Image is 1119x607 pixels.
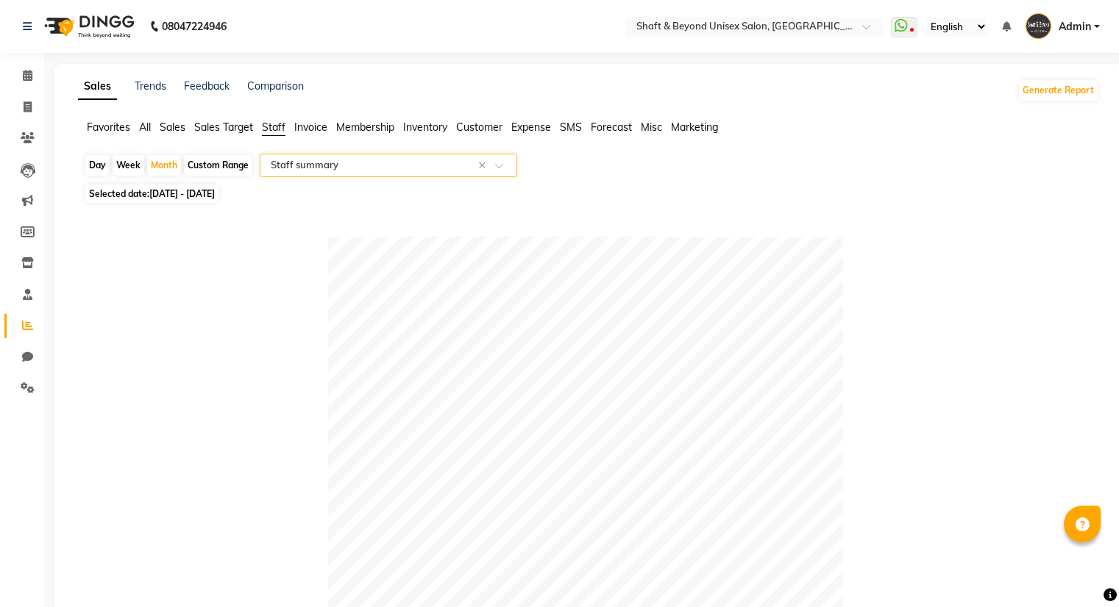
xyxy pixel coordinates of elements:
a: Trends [135,79,166,93]
button: Generate Report [1019,80,1098,101]
span: Favorites [87,121,130,134]
span: SMS [560,121,582,134]
a: Feedback [184,79,230,93]
span: Customer [456,121,502,134]
span: Sales [160,121,185,134]
span: [DATE] - [DATE] [149,188,215,199]
span: Staff [262,121,285,134]
div: Week [113,155,144,176]
div: Month [147,155,181,176]
a: Sales [78,73,117,100]
iframe: chat widget [1057,548,1104,592]
b: 08047224946 [162,6,227,47]
span: Clear all [478,158,491,173]
span: Membership [336,121,394,134]
span: Invoice [294,121,327,134]
span: Marketing [671,121,718,134]
div: Custom Range [184,155,252,176]
span: Sales Target [194,121,253,134]
span: Expense [511,121,551,134]
span: All [139,121,151,134]
img: Admin [1026,13,1051,39]
span: Inventory [403,121,447,134]
a: Comparison [247,79,304,93]
span: Admin [1059,19,1091,35]
div: Day [85,155,110,176]
span: Selected date: [85,184,219,203]
span: Misc [641,121,662,134]
span: Forecast [591,121,632,134]
img: logo [38,6,138,47]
